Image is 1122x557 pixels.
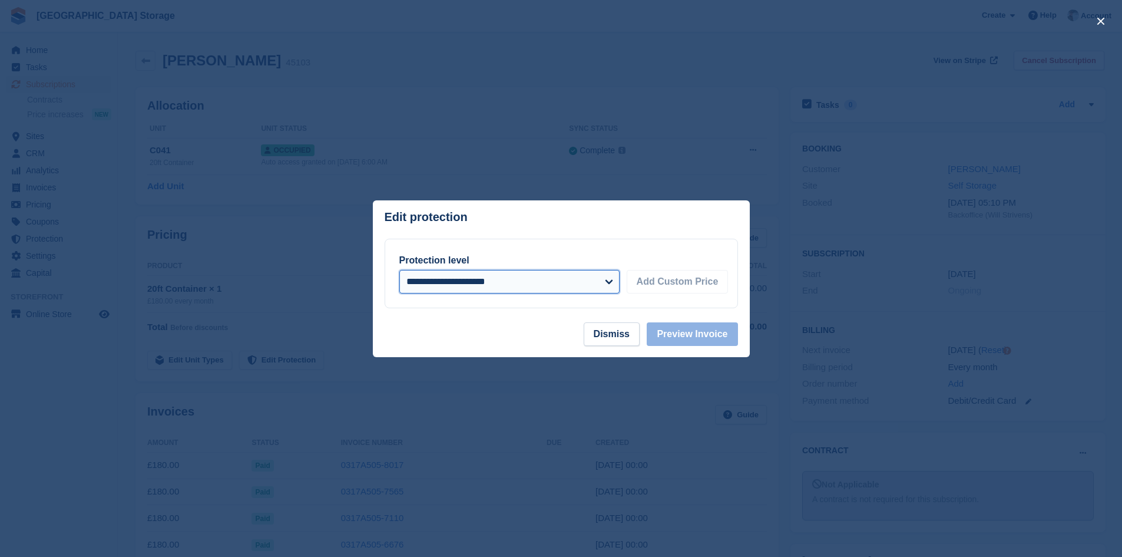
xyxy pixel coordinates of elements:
button: Add Custom Price [627,270,729,294]
button: Dismiss [584,322,640,346]
p: Edit protection [385,210,468,224]
button: close [1091,12,1110,31]
button: Preview Invoice [647,322,737,346]
label: Protection level [399,255,469,265]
